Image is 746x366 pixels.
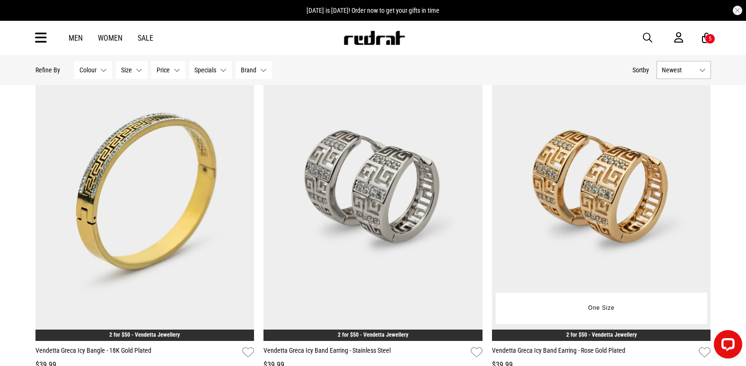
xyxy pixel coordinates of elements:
span: Colour [79,66,97,74]
img: Vendetta Greca Icy Band Earring - Rose Gold Plated in Gold [492,35,711,341]
span: Size [121,66,132,74]
iframe: LiveChat chat widget [706,326,746,366]
a: 5 [702,33,711,43]
span: Brand [241,66,256,74]
img: Redrat logo [343,31,405,45]
a: 2 for $50 - Vendetta Jewellery [109,331,180,338]
div: 5 [709,35,711,42]
button: Specials [189,61,232,79]
span: Newest [662,66,695,74]
a: Vendetta Greca Icy Band Earring - Rose Gold Plated [492,346,695,359]
img: Vendetta Greca Icy Band Earring - Stainless Steel in Gold [263,35,483,341]
button: Price [151,61,185,79]
a: Vendetta Greca Icy Band Earring - Stainless Steel [263,346,467,359]
a: Sale [138,34,153,43]
p: Refine By [35,66,60,74]
span: [DATE] is [DATE]! Order now to get your gifts in time [307,7,439,14]
button: One Size [581,300,622,317]
span: by [643,66,649,74]
button: Newest [657,61,711,79]
button: Brand [236,61,272,79]
a: Men [69,34,83,43]
a: 2 for $50 - Vendetta Jewellery [338,331,408,338]
span: Specials [194,66,216,74]
button: Colour [74,61,112,79]
a: Women [98,34,123,43]
button: Sortby [632,64,649,76]
button: Size [116,61,148,79]
a: 2 for $50 - Vendetta Jewellery [566,331,637,338]
img: Vendetta Greca Icy Bangle - 18k Gold Plated in Gold [35,35,255,341]
span: Price [157,66,170,74]
a: Vendetta Greca Icy Bangle - 18K Gold Plated [35,346,239,359]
